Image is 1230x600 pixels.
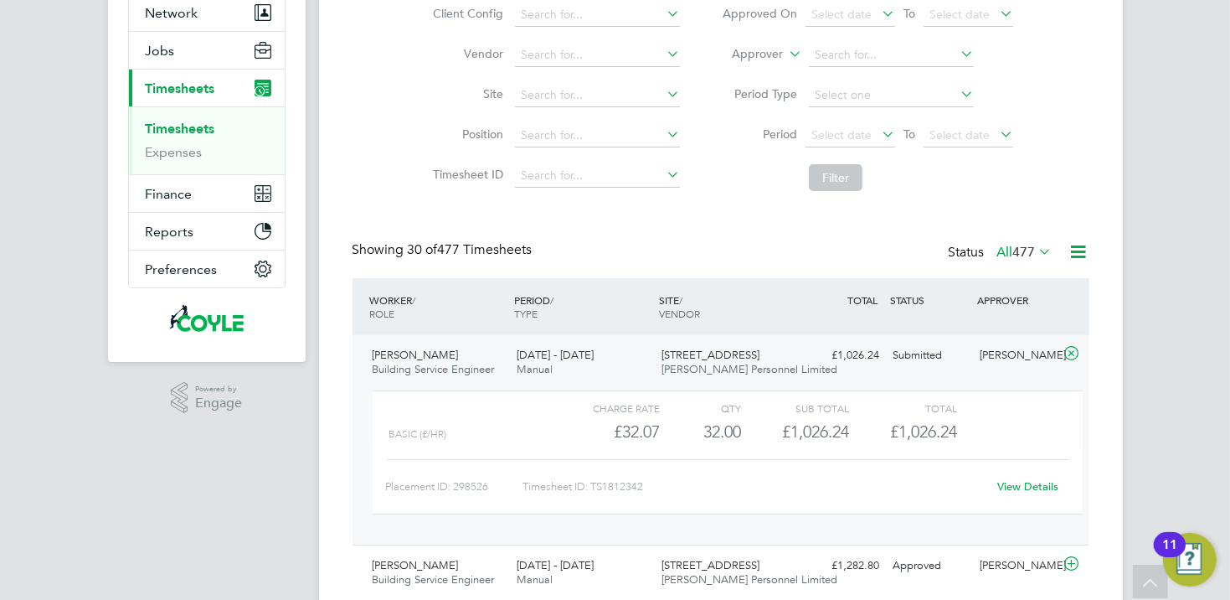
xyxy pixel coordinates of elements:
[129,213,285,250] button: Reports
[973,285,1060,315] div: APPROVER
[514,307,538,320] span: TYPE
[195,396,242,411] span: Engage
[522,473,987,500] div: Timesheet ID: TS1812342
[146,224,194,240] span: Reports
[389,428,447,440] span: Basic (£/HR)
[973,552,1060,580] div: [PERSON_NAME]
[849,398,957,418] div: Total
[809,84,974,107] input: Select one
[661,348,759,362] span: [STREET_ADDRESS]
[510,285,655,328] div: PERIOD
[146,186,193,202] span: Finance
[898,3,920,24] span: To
[551,398,659,418] div: Charge rate
[517,558,594,572] span: [DATE] - [DATE]
[515,124,680,147] input: Search for...
[800,552,887,580] div: £1,282.80
[386,473,522,500] div: Placement ID: 298526
[515,44,680,67] input: Search for...
[428,127,503,142] label: Position
[679,293,682,307] span: /
[373,572,495,587] span: Building Service Engineer
[809,164,862,191] button: Filter
[898,123,920,145] span: To
[515,3,680,27] input: Search for...
[929,7,990,22] span: Select date
[887,285,974,315] div: STATUS
[515,164,680,188] input: Search for...
[129,175,285,212] button: Finance
[660,418,741,446] div: 32.00
[517,572,553,587] span: Manual
[195,382,242,396] span: Powered by
[146,121,215,137] a: Timesheets
[373,348,459,362] span: [PERSON_NAME]
[973,342,1060,370] div: [PERSON_NAME]
[708,46,783,63] label: Approver
[890,422,957,442] span: £1,026.24
[408,241,438,258] span: 30 of
[661,558,759,572] span: [STREET_ADDRESS]
[848,293,878,307] span: TOTAL
[997,244,1052,261] label: All
[811,7,872,22] span: Select date
[146,144,203,160] a: Expenses
[661,362,837,376] span: [PERSON_NAME] Personnel Limited
[146,80,215,96] span: Timesheets
[1162,545,1177,566] div: 11
[408,241,533,258] span: 477 Timesheets
[1013,244,1036,261] span: 477
[129,32,285,69] button: Jobs
[428,6,503,21] label: Client Config
[171,382,242,414] a: Powered byEngage
[722,6,797,21] label: Approved On
[741,398,849,418] div: Sub Total
[128,305,286,332] a: Go to home page
[659,307,700,320] span: VENDOR
[428,167,503,182] label: Timesheet ID
[741,418,849,446] div: £1,026.24
[800,342,887,370] div: £1,026.24
[129,106,285,174] div: Timesheets
[887,342,974,370] div: Submitted
[129,251,285,287] button: Preferences
[515,84,680,107] input: Search for...
[428,86,503,101] label: Site
[811,127,872,142] span: Select date
[517,362,553,376] span: Manual
[929,127,990,142] span: Select date
[517,348,594,362] span: [DATE] - [DATE]
[1163,533,1217,587] button: Open Resource Center, 11 new notifications
[550,293,553,307] span: /
[551,418,659,446] div: £32.07
[366,285,511,328] div: WORKER
[887,552,974,580] div: Approved
[373,362,495,376] span: Building Service Engineer
[169,305,244,332] img: coyles-logo-retina.png
[129,70,285,106] button: Timesheets
[373,558,459,572] span: [PERSON_NAME]
[809,44,974,67] input: Search for...
[660,398,741,418] div: QTY
[146,5,198,21] span: Network
[146,43,175,59] span: Jobs
[655,285,800,328] div: SITE
[722,86,797,101] label: Period Type
[949,241,1056,265] div: Status
[146,261,218,277] span: Preferences
[353,241,536,259] div: Showing
[370,307,395,320] span: ROLE
[428,46,503,61] label: Vendor
[722,127,797,142] label: Period
[661,572,837,587] span: [PERSON_NAME] Personnel Limited
[997,479,1058,494] a: View Details
[413,293,416,307] span: /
